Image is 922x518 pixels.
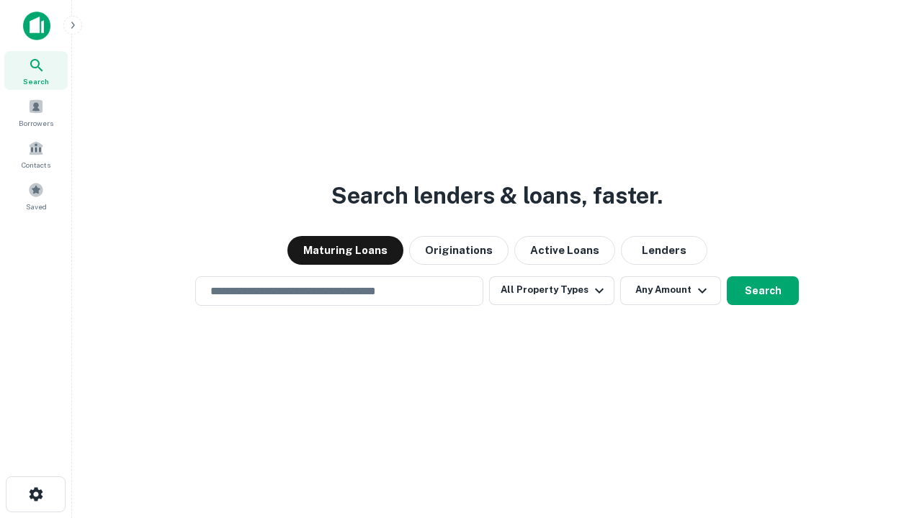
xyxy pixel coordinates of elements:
[621,236,707,265] button: Lenders
[4,135,68,173] a: Contacts
[331,178,663,213] h3: Search lenders & loans, faster.
[4,176,68,215] a: Saved
[23,12,50,40] img: capitalize-icon.png
[22,159,50,171] span: Contacts
[19,117,53,129] span: Borrowers
[23,76,49,87] span: Search
[287,236,403,265] button: Maturing Loans
[4,51,68,90] a: Search
[26,201,47,212] span: Saved
[850,403,922,472] iframe: Chat Widget
[620,276,721,305] button: Any Amount
[4,93,68,132] a: Borrowers
[489,276,614,305] button: All Property Types
[409,236,509,265] button: Originations
[727,276,799,305] button: Search
[514,236,615,265] button: Active Loans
